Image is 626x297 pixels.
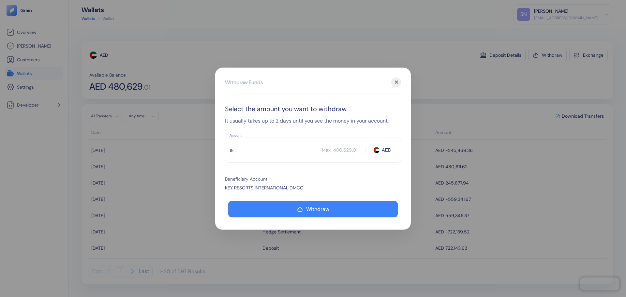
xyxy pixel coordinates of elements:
[230,133,242,138] label: Amount
[391,77,401,87] div: ✕
[225,104,401,113] div: Select the amount you want to withdraw
[225,175,401,182] div: Beneficiary Account
[306,206,329,212] div: Withdraw
[225,184,401,191] div: KEY RESORTS INTERNATIONAL DMCC
[580,277,619,290] iframe: Chatra live chat
[228,201,398,217] button: Withdraw
[225,117,401,125] div: It usually takes up to 2 days until you see the money in your account.
[322,147,357,153] div: Max: 480,629.01
[225,78,263,86] div: Withdraw Funds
